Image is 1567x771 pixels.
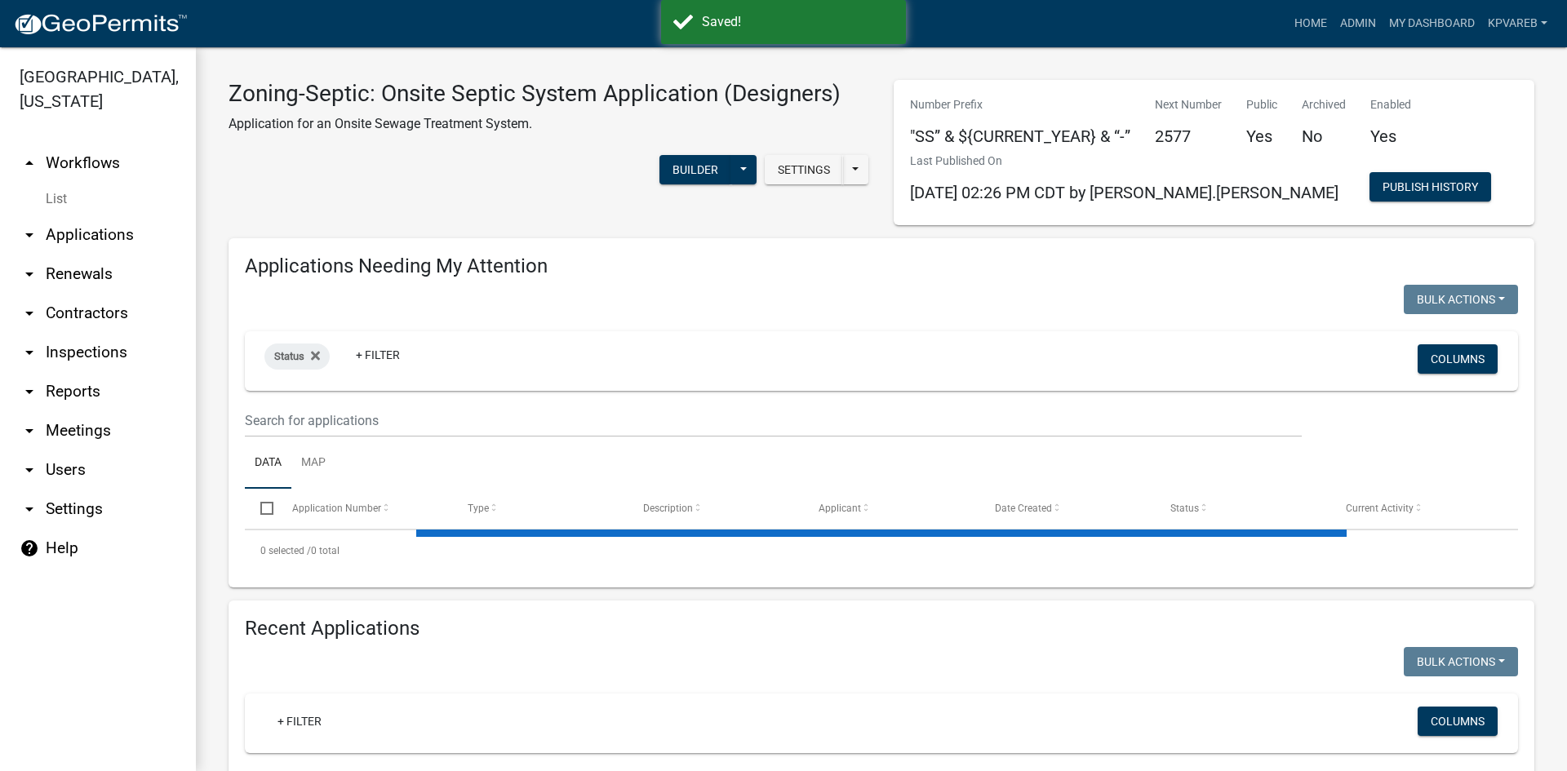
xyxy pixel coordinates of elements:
button: Publish History [1369,172,1491,202]
span: Description [643,503,693,514]
i: arrow_drop_down [20,343,39,362]
datatable-header-cell: Status [1155,489,1330,528]
a: + Filter [264,707,335,736]
h5: Yes [1370,126,1411,146]
wm-modal-confirm: Workflow Publish History [1369,182,1491,195]
span: [DATE] 02:26 PM CDT by [PERSON_NAME].[PERSON_NAME] [910,183,1338,202]
i: arrow_drop_up [20,153,39,173]
datatable-header-cell: Date Created [979,489,1154,528]
a: Admin [1334,8,1383,39]
h5: No [1302,126,1346,146]
h5: 2577 [1155,126,1222,146]
a: + Filter [343,340,413,370]
a: Home [1288,8,1334,39]
button: Columns [1418,707,1498,736]
p: Application for an Onsite Sewage Treatment System. [229,114,841,134]
a: kpvareb [1481,8,1554,39]
p: Last Published On [910,153,1338,170]
button: Columns [1418,344,1498,374]
a: Data [245,437,291,490]
datatable-header-cell: Application Number [276,489,451,528]
datatable-header-cell: Current Activity [1330,489,1506,528]
i: arrow_drop_down [20,304,39,323]
datatable-header-cell: Applicant [803,489,979,528]
span: Type [468,503,489,514]
button: Settings [765,155,843,184]
span: Status [274,350,304,362]
a: My Dashboard [1383,8,1481,39]
span: 0 selected / [260,545,311,556]
span: Status [1170,503,1199,514]
h5: Yes [1246,126,1277,146]
span: Application Number [292,503,381,514]
datatable-header-cell: Description [628,489,803,528]
i: help [20,538,39,558]
p: Archived [1302,96,1346,113]
i: arrow_drop_down [20,499,39,519]
div: Saved! [702,12,894,32]
i: arrow_drop_down [20,382,39,401]
span: Applicant [819,503,861,514]
p: Number Prefix [910,96,1130,113]
h5: "SS” & ${CURRENT_YEAR} & “-” [910,126,1130,146]
button: Bulk Actions [1404,647,1518,676]
i: arrow_drop_down [20,460,39,480]
a: Map [291,437,335,490]
h4: Applications Needing My Attention [245,255,1518,278]
p: Public [1246,96,1277,113]
p: Next Number [1155,96,1222,113]
h4: Recent Applications [245,617,1518,640]
button: Builder [659,155,731,184]
h3: Zoning-Septic: Onsite Septic System Application (Designers) [229,80,841,108]
i: arrow_drop_down [20,421,39,441]
input: Search for applications [245,404,1302,437]
span: Date Created [995,503,1052,514]
datatable-header-cell: Type [452,489,628,528]
i: arrow_drop_down [20,225,39,245]
i: arrow_drop_down [20,264,39,284]
button: Bulk Actions [1404,285,1518,314]
datatable-header-cell: Select [245,489,276,528]
p: Enabled [1370,96,1411,113]
div: 0 total [245,530,1518,571]
span: Current Activity [1346,503,1414,514]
